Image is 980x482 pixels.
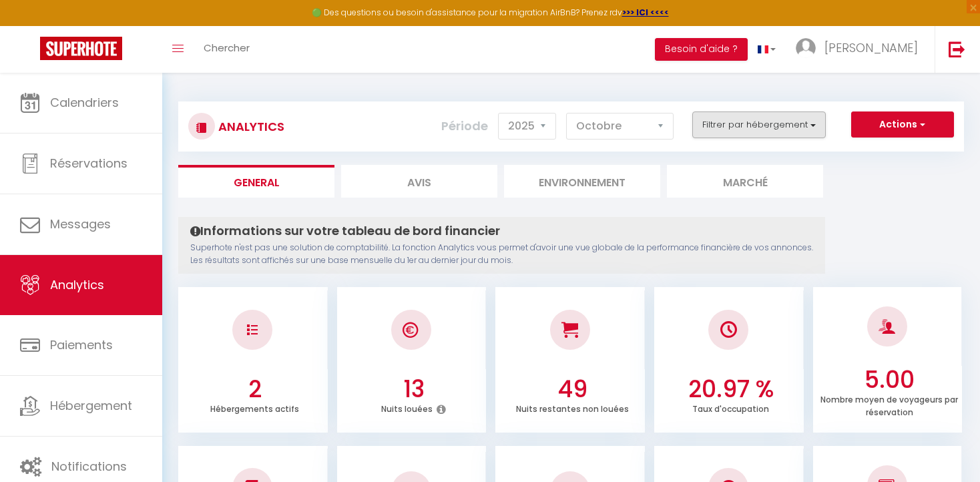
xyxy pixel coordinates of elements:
[824,39,918,56] span: [PERSON_NAME]
[516,401,629,415] p: Nuits restantes non louées
[50,397,132,414] span: Hébergement
[341,165,497,198] li: Avis
[504,165,660,198] li: Environnement
[204,41,250,55] span: Chercher
[210,401,299,415] p: Hébergements actifs
[949,41,965,57] img: logout
[51,458,127,475] span: Notifications
[820,366,959,394] h3: 5.00
[503,375,641,403] h3: 49
[178,165,334,198] li: General
[40,37,122,60] img: Super Booking
[786,26,935,73] a: ... [PERSON_NAME]
[50,276,104,293] span: Analytics
[662,375,800,403] h3: 20.97 %
[247,324,258,335] img: NO IMAGE
[441,111,488,141] label: Période
[190,224,813,238] h4: Informations sur votre tableau de bord financier
[667,165,823,198] li: Marché
[692,111,826,138] button: Filtrer par hébergement
[186,375,324,403] h3: 2
[796,38,816,58] img: ...
[820,391,958,418] p: Nombre moyen de voyageurs par réservation
[655,38,748,61] button: Besoin d'aide ?
[692,401,769,415] p: Taux d'occupation
[50,94,119,111] span: Calendriers
[215,111,284,142] h3: Analytics
[50,155,128,172] span: Réservations
[50,336,113,353] span: Paiements
[194,26,260,73] a: Chercher
[851,111,954,138] button: Actions
[381,401,433,415] p: Nuits louées
[190,242,813,267] p: Superhote n'est pas une solution de comptabilité. La fonction Analytics vous permet d'avoir une v...
[344,375,483,403] h3: 13
[50,216,111,232] span: Messages
[622,7,669,18] a: >>> ICI <<<<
